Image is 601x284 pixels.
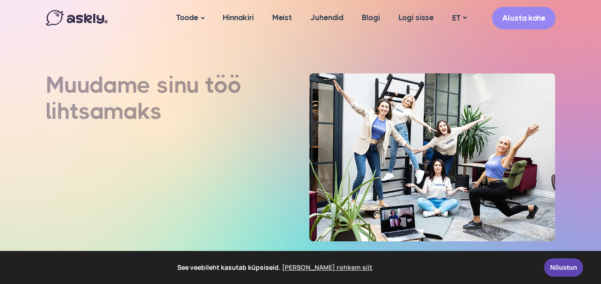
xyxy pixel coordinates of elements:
[544,258,583,277] a: Nõustun
[443,11,476,25] a: ET
[46,195,247,219] p: Selleks oleme loonud Askly chat’i, et [PERSON_NAME] veebis klienditoe taset kõrgemale.
[492,7,556,29] a: Alusta kohe
[281,261,374,274] a: learn more about cookies
[46,144,247,191] p: Mugava veebipõhise ostukogemuse tagamine on meie jaoks prioriteet. Teame, kui tüütu võib olla suh...
[46,10,107,26] img: Askly
[46,80,247,133] h1: Muudame sinu töö lihtsamaks
[13,261,538,274] span: See veebileht kasutab küpsiseid.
